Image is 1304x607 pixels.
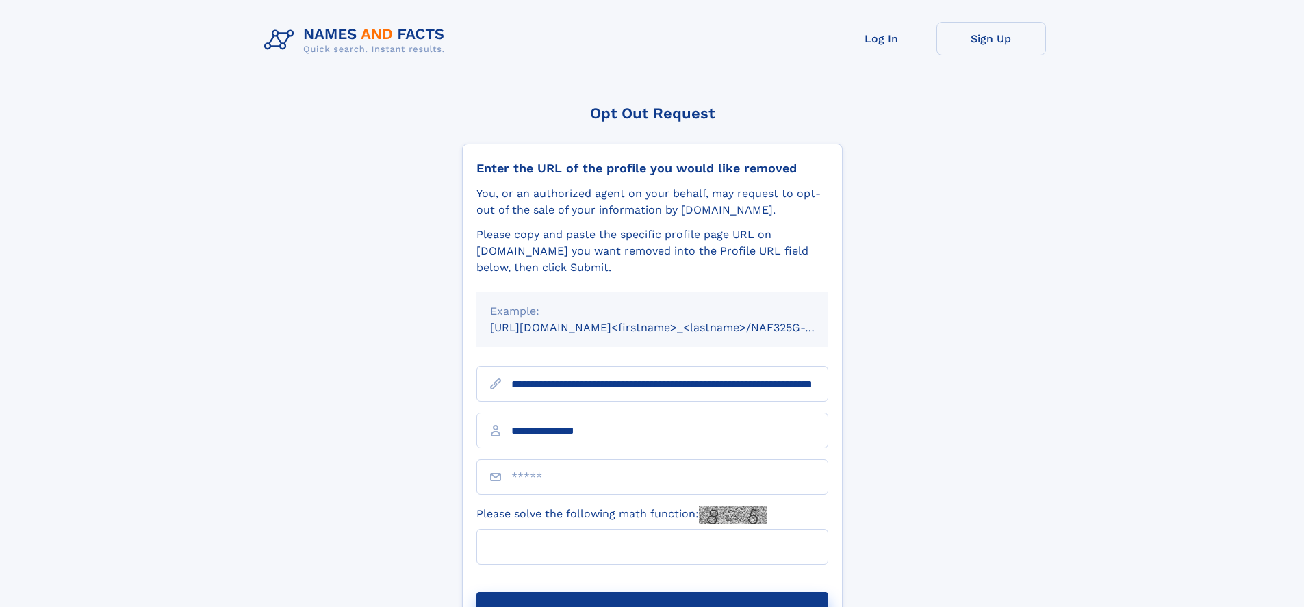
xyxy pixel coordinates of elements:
div: Example: [490,303,815,320]
small: [URL][DOMAIN_NAME]<firstname>_<lastname>/NAF325G-xxxxxxxx [490,321,854,334]
div: You, or an authorized agent on your behalf, may request to opt-out of the sale of your informatio... [476,185,828,218]
div: Opt Out Request [462,105,843,122]
a: Log In [827,22,936,55]
a: Sign Up [936,22,1046,55]
img: Logo Names and Facts [259,22,456,59]
div: Please copy and paste the specific profile page URL on [DOMAIN_NAME] you want removed into the Pr... [476,227,828,276]
label: Please solve the following math function: [476,506,767,524]
div: Enter the URL of the profile you would like removed [476,161,828,176]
